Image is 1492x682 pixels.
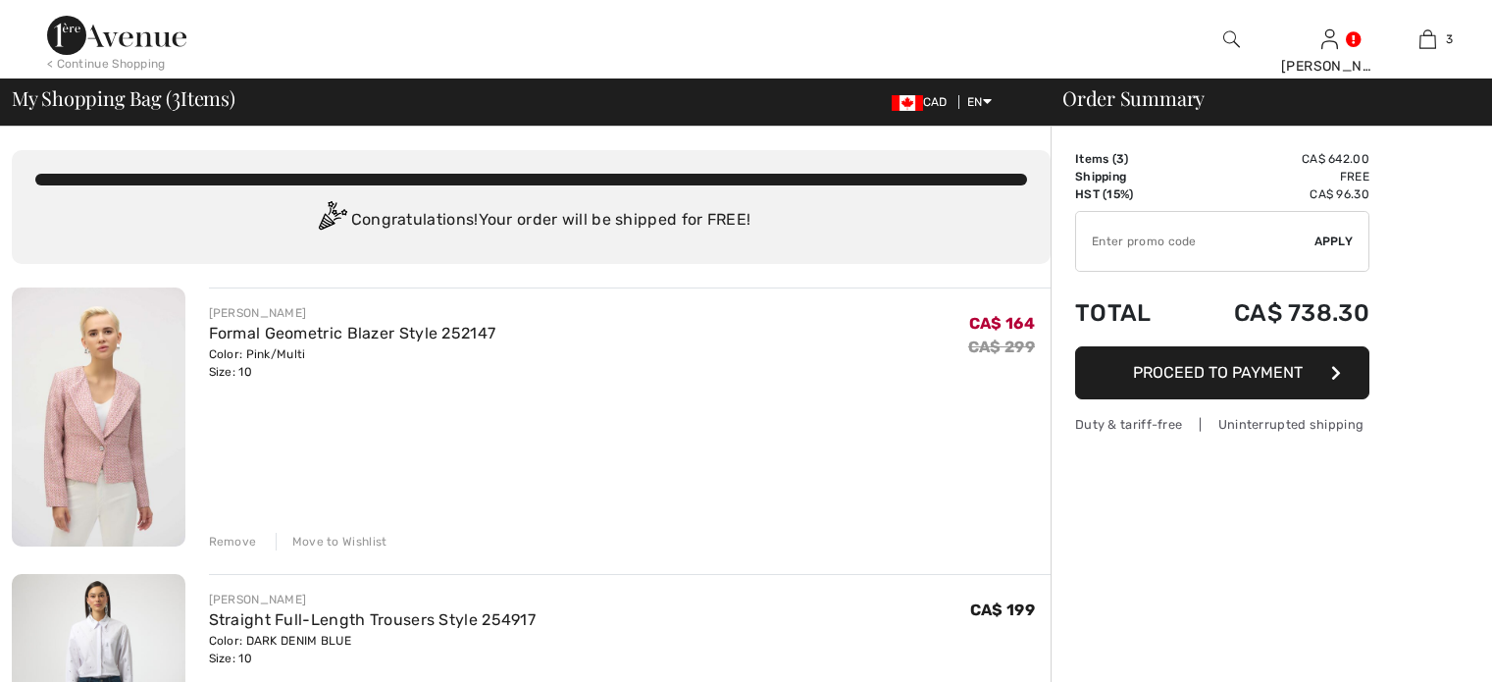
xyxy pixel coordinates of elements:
[12,288,185,547] img: Formal Geometric Blazer Style 252147
[1181,168,1369,185] td: Free
[1076,212,1314,271] input: Promo code
[1133,363,1303,382] span: Proceed to Payment
[969,314,1035,333] span: CA$ 164
[1075,185,1181,203] td: HST (15%)
[1314,233,1354,250] span: Apply
[1075,415,1369,434] div: Duty & tariff-free | Uninterrupted shipping
[312,201,351,240] img: Congratulation2.svg
[1321,29,1338,48] a: Sign In
[967,95,992,109] span: EN
[1039,88,1480,108] div: Order Summary
[209,610,537,629] a: Straight Full-Length Trousers Style 254917
[35,201,1027,240] div: Congratulations! Your order will be shipped for FREE!
[1075,168,1181,185] td: Shipping
[1321,27,1338,51] img: My Info
[970,601,1035,619] span: CA$ 199
[1379,27,1475,51] a: 3
[1446,30,1453,48] span: 3
[276,533,387,551] div: Move to Wishlist
[209,591,537,608] div: [PERSON_NAME]
[209,533,257,551] div: Remove
[209,632,537,667] div: Color: DARK DENIM BLUE Size: 10
[1223,27,1240,51] img: search the website
[968,338,1035,356] s: CA$ 299
[1075,346,1369,399] button: Proceed to Payment
[47,55,166,73] div: < Continue Shopping
[1075,280,1181,346] td: Total
[892,95,955,109] span: CAD
[209,324,496,342] a: Formal Geometric Blazer Style 252147
[1116,152,1124,166] span: 3
[892,95,923,111] img: Canadian Dollar
[209,345,496,381] div: Color: Pink/Multi Size: 10
[1181,150,1369,168] td: CA$ 642.00
[1419,27,1436,51] img: My Bag
[209,304,496,322] div: [PERSON_NAME]
[1075,150,1181,168] td: Items ( )
[1181,185,1369,203] td: CA$ 96.30
[1281,56,1377,77] div: [PERSON_NAME]
[1181,280,1369,346] td: CA$ 738.30
[172,83,180,109] span: 3
[47,16,186,55] img: 1ère Avenue
[12,88,235,108] span: My Shopping Bag ( Items)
